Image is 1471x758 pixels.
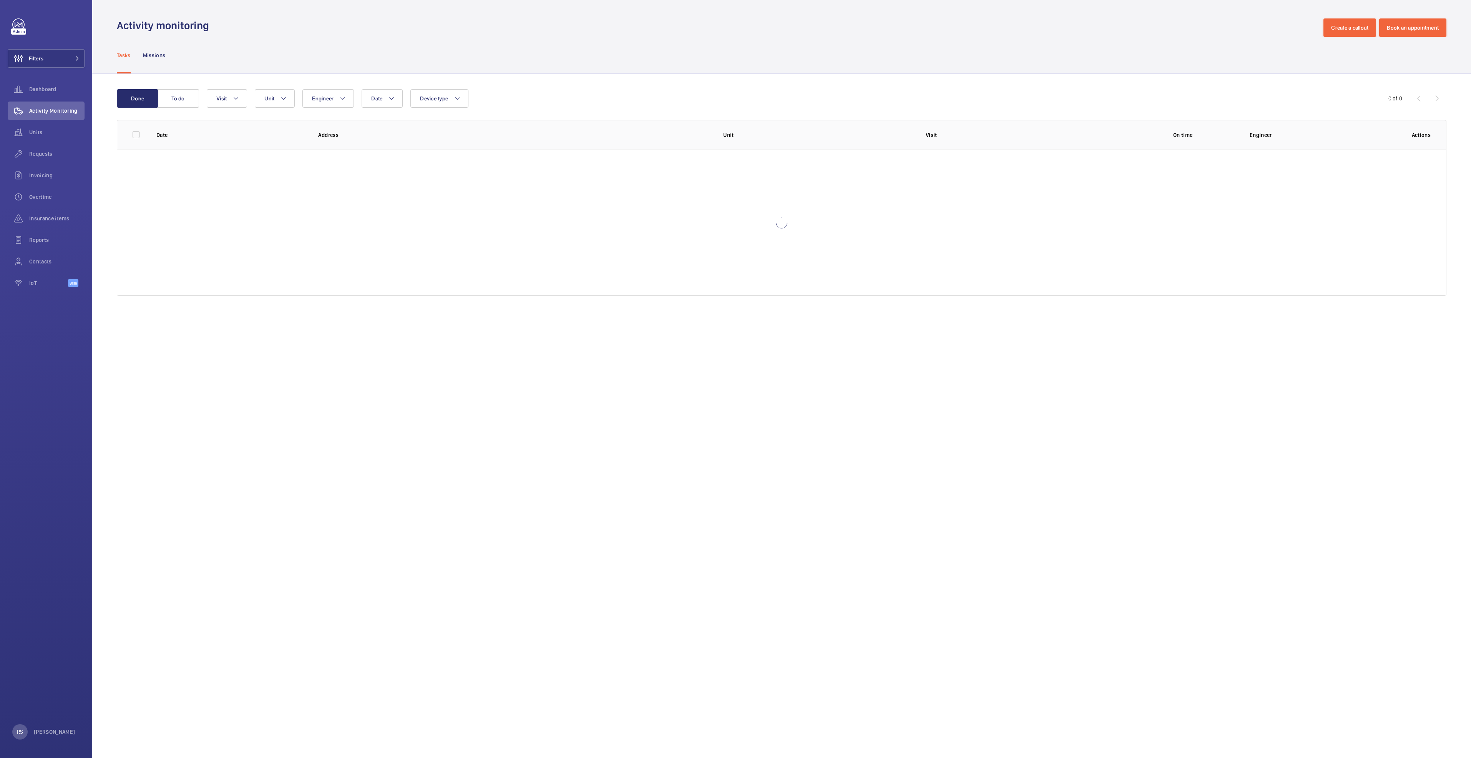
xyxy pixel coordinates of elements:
span: Reports [29,236,85,244]
span: Beta [68,279,78,287]
button: To do [158,89,199,108]
p: Actions [1412,131,1431,139]
span: Contacts [29,258,85,265]
h1: Activity monitoring [117,18,214,33]
span: Overtime [29,193,85,201]
span: Unit [264,95,274,102]
span: Filters [29,55,43,62]
button: Device type [410,89,468,108]
span: Visit [216,95,227,102]
p: Visit [926,131,1116,139]
button: Create a callout [1323,18,1376,37]
p: Address [318,131,711,139]
p: RS [17,728,23,736]
span: Dashboard [29,85,85,93]
p: Engineer [1250,131,1400,139]
button: Filters [8,49,85,68]
button: Done [117,89,158,108]
button: Engineer [302,89,354,108]
span: IoT [29,279,68,287]
span: Activity Monitoring [29,107,85,115]
span: Device type [420,95,448,102]
button: Visit [207,89,247,108]
div: 0 of 0 [1388,95,1402,102]
span: Insurance items [29,215,85,222]
p: Missions [143,52,166,59]
span: Requests [29,150,85,158]
span: Engineer [312,95,334,102]
p: Unit [723,131,913,139]
button: Date [362,89,403,108]
span: Invoicing [29,172,85,179]
p: Date [156,131,306,139]
p: On time [1128,131,1237,139]
span: Date [371,95,382,102]
p: [PERSON_NAME] [34,728,75,736]
button: Unit [255,89,295,108]
p: Tasks [117,52,131,59]
button: Book an appointment [1379,18,1446,37]
span: Units [29,128,85,136]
